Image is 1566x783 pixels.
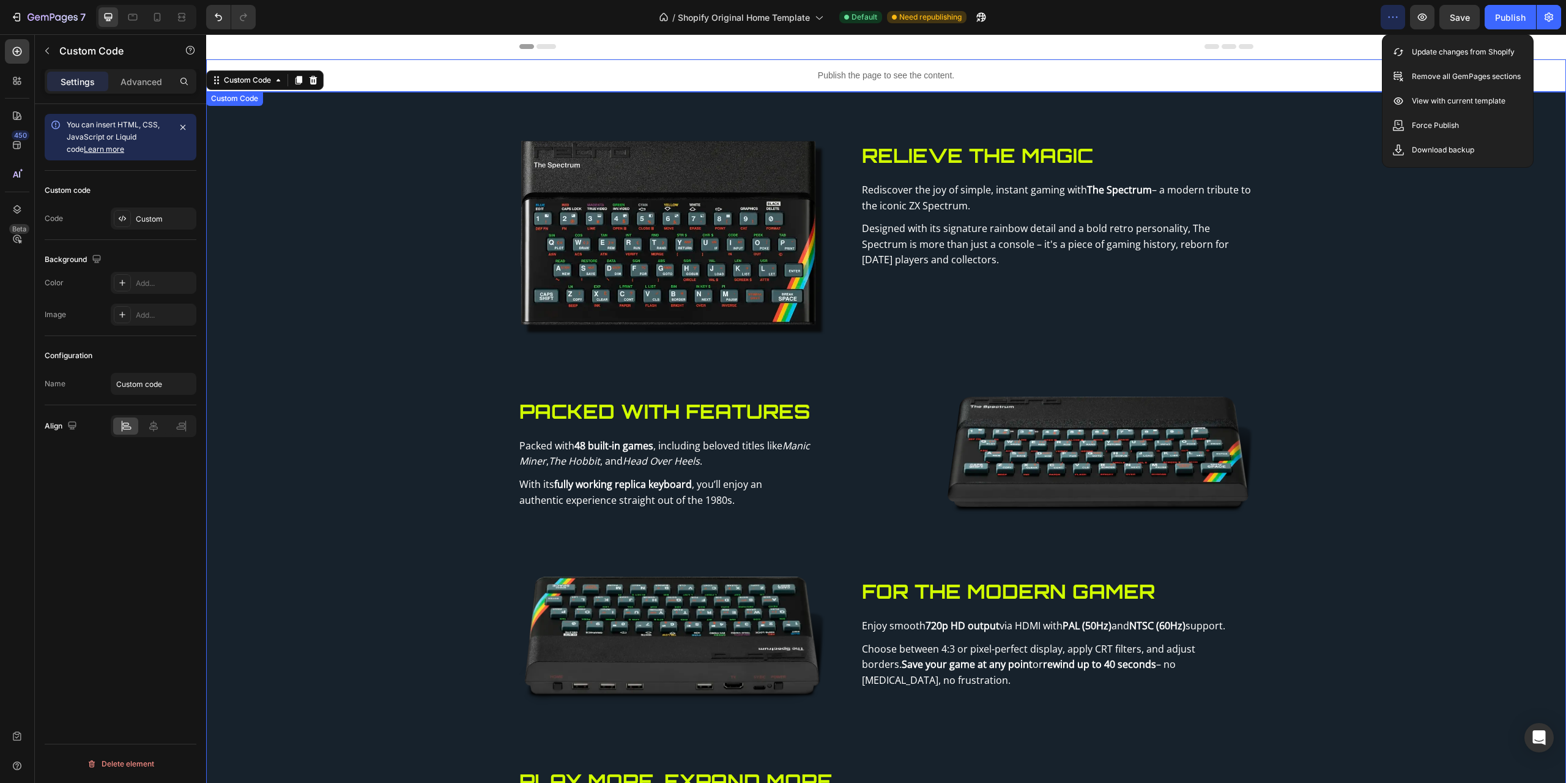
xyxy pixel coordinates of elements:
p: Designed with its signature rainbow detail and a bold retro personality, The Spectrum is more tha... [656,187,1047,234]
span: / [672,11,675,24]
button: Publish [1485,5,1536,29]
img: The Spectrum Keyboard above [741,362,1047,479]
p: With its , you’ll enjoy an authentic experience straight out of the 1980s. [313,443,717,474]
p: 7 [80,10,86,24]
p: Rediscover the joy of simple, instant gaming with – a modern tribute to the iconic ZX Spectrum. [656,148,1047,179]
div: Beta [9,224,29,234]
p: Custom Code [59,43,163,58]
div: Open Intercom Messenger [1524,723,1554,752]
b: PAL (50Hz) [856,585,905,598]
div: Configuration [45,350,92,361]
span: Need republishing [899,12,962,23]
p: Choose between 4:3 or pixel-perfect display, apply CRT filters, and adjust borders. or – no [MEDI... [656,607,1047,654]
div: Delete element [87,757,154,771]
div: Align [45,418,80,435]
p: Advanced [121,75,162,88]
img: The Spectrum Behind [313,542,619,671]
i: Manic Miner [313,405,604,434]
div: Image [45,309,66,320]
p: View with current template [1412,95,1505,107]
span: You can insert HTML, CSS, JavaScript or Liquid code [67,120,160,154]
img: The Spectrum Front [313,107,619,301]
div: Color [45,277,64,288]
p: Packed with , including beloved titles like , , and . [313,404,717,435]
b: The Spectrum [881,149,946,162]
span: Default [852,12,877,23]
div: Custom code [45,185,91,196]
p: Enjoy smooth via HDMI with and support. [656,584,1047,600]
b: NTSC (60Hz) [923,585,979,598]
div: Publish [1495,11,1526,24]
p: Settings [61,75,95,88]
b: Save your game at any point [696,623,826,637]
iframe: Design area [206,34,1566,783]
h2: Relieve the Magic [656,107,1047,136]
div: Custom Code [15,40,67,51]
b: 48 built-in games [368,405,447,418]
p: Force Publish [1412,119,1459,132]
h2: Play More, Expand More [313,732,717,762]
span: Save [1450,12,1470,23]
div: Add... [136,278,193,289]
button: Save [1439,5,1480,29]
p: Remove all GemPages sections [1412,70,1521,83]
div: Background [45,252,104,268]
b: rewind up to 40 seconds [837,623,950,637]
div: Code [45,213,63,224]
div: Add... [136,310,193,321]
span: Shopify Original Home Template [678,11,810,24]
b: 720p HD output [719,585,793,598]
div: 450 [12,130,29,140]
div: Undo/Redo [206,5,256,29]
p: Update changes from Shopify [1412,46,1515,58]
p: Download backup [1412,144,1474,156]
div: Name [45,378,65,389]
b: fully working replica keyboard [348,443,486,457]
button: Delete element [45,754,196,774]
i: The Hobbit [343,420,394,433]
i: Head Over Heels [417,420,494,433]
button: 7 [5,5,91,29]
a: Learn more [84,144,124,154]
div: Custom [136,214,193,225]
h2: Packed with Features [313,362,717,392]
h2: For the Modern Gamer [656,542,1047,572]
